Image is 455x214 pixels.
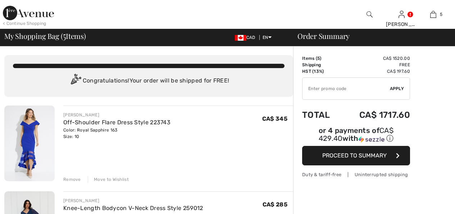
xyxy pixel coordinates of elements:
span: EN [263,35,272,40]
a: Off-Shoulder Flare Dress Style 223743 [63,119,170,126]
input: Promo code [302,78,390,99]
td: CA$ 1717.60 [340,103,410,127]
td: HST (13%) [302,68,340,75]
img: search the website [367,10,373,19]
img: My Bag [430,10,436,19]
div: or 4 payments of with [302,127,410,143]
img: Off-Shoulder Flare Dress Style 223743 [4,106,55,181]
div: Order Summary [289,32,451,40]
button: Proceed to Summary [302,146,410,165]
span: 5 [317,56,320,61]
span: 5 [440,11,442,18]
td: Total [302,103,340,127]
div: Duty & tariff-free | Uninterrupted shipping [302,171,410,178]
img: Sezzle [359,136,385,143]
span: My Shopping Bag ( Items) [4,32,86,40]
span: CAD [235,35,258,40]
img: 1ère Avenue [3,6,54,20]
span: CA$ 429.40 [319,126,393,143]
td: Items ( ) [302,55,340,62]
td: Free [340,62,410,68]
div: Color: Royal Sapphire 163 Size: 10 [63,127,170,140]
img: Congratulation2.svg [68,74,83,88]
div: or 4 payments ofCA$ 429.40withSezzle Click to learn more about Sezzle [302,127,410,146]
span: Apply [390,85,404,92]
a: Sign In [399,11,405,18]
td: CA$ 197.60 [340,68,410,75]
span: CA$ 345 [262,115,287,122]
div: Move to Wishlist [88,176,129,183]
div: < Continue Shopping [3,20,46,27]
td: CA$ 1520.00 [340,55,410,62]
span: Proceed to Summary [322,152,387,159]
div: Congratulations! Your order will be shipped for FREE! [13,74,285,88]
div: [PERSON_NAME] [63,112,170,118]
span: 5 [63,31,66,40]
a: Knee-Length Bodycon V-Neck Dress Style 259012 [63,205,203,211]
div: [PERSON_NAME] [63,197,203,204]
a: 5 [418,10,449,19]
span: CA$ 285 [263,201,287,208]
img: My Info [399,10,405,19]
div: Remove [63,176,81,183]
td: Shipping [302,62,340,68]
img: Canadian Dollar [235,35,246,41]
div: [PERSON_NAME] [386,21,417,28]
